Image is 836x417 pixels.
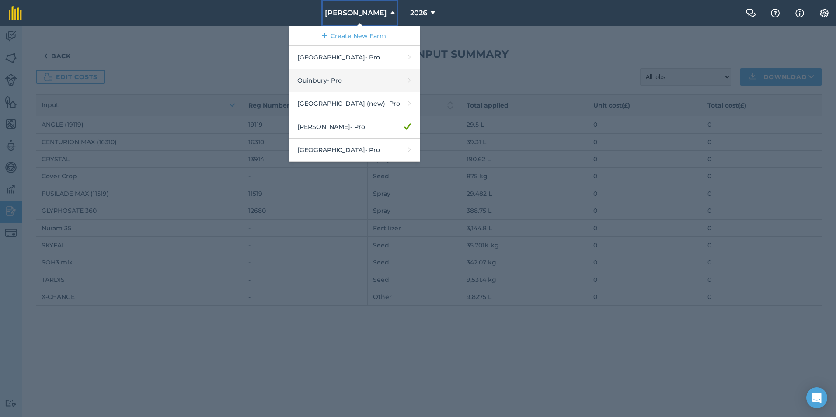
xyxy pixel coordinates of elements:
a: [GEOGRAPHIC_DATA]- Pro [289,46,420,69]
a: [GEOGRAPHIC_DATA]- Pro [289,139,420,162]
img: A question mark icon [770,9,780,17]
img: A cog icon [819,9,829,17]
span: 2026 [410,8,427,18]
span: [PERSON_NAME] [325,8,387,18]
img: svg+xml;base64,PHN2ZyB4bWxucz0iaHR0cDovL3d3dy53My5vcmcvMjAwMC9zdmciIHdpZHRoPSIxNyIgaGVpZ2h0PSIxNy... [795,8,804,18]
img: fieldmargin Logo [9,6,22,20]
a: Quinbury- Pro [289,69,420,92]
a: Create New Farm [289,26,420,46]
a: [PERSON_NAME]- Pro [289,115,420,139]
img: Two speech bubbles overlapping with the left bubble in the forefront [745,9,756,17]
a: [GEOGRAPHIC_DATA] (new)- Pro [289,92,420,115]
div: Open Intercom Messenger [806,387,827,408]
